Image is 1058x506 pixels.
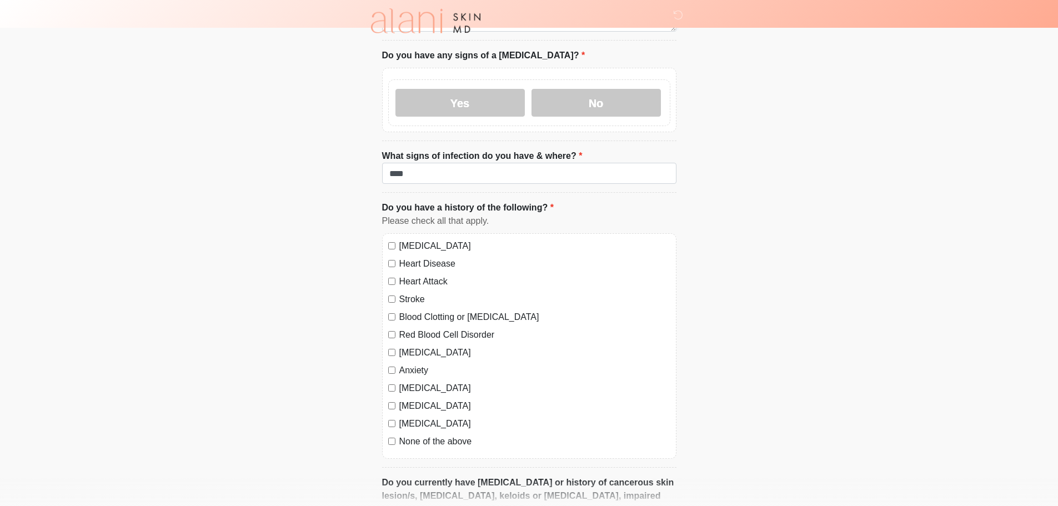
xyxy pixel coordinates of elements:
input: Heart Disease [388,260,395,267]
input: Blood Clotting or [MEDICAL_DATA] [388,313,395,320]
label: Blood Clotting or [MEDICAL_DATA] [399,310,670,324]
label: [MEDICAL_DATA] [399,399,670,413]
input: Stroke [388,295,395,303]
label: Do you have a history of the following? [382,201,554,214]
label: Red Blood Cell Disorder [399,328,670,342]
label: Yes [395,89,525,117]
input: Red Blood Cell Disorder [388,331,395,338]
label: No [531,89,661,117]
label: Stroke [399,293,670,306]
input: Anxiety [388,367,395,374]
label: What signs of infection do you have & where? [382,149,583,163]
label: Heart Attack [399,275,670,288]
input: Heart Attack [388,278,395,285]
img: Alani Skin MD Logo [371,8,480,33]
label: [MEDICAL_DATA] [399,417,670,430]
label: Do you have any signs of a [MEDICAL_DATA]? [382,49,585,62]
input: [MEDICAL_DATA] [388,242,395,249]
label: [MEDICAL_DATA] [399,239,670,253]
input: [MEDICAL_DATA] [388,420,395,427]
label: None of the above [399,435,670,448]
input: [MEDICAL_DATA] [388,349,395,356]
input: None of the above [388,438,395,445]
input: [MEDICAL_DATA] [388,402,395,409]
div: Please check all that apply. [382,214,676,228]
label: [MEDICAL_DATA] [399,346,670,359]
label: Heart Disease [399,257,670,270]
input: [MEDICAL_DATA] [388,384,395,392]
label: Anxiety [399,364,670,377]
label: [MEDICAL_DATA] [399,382,670,395]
